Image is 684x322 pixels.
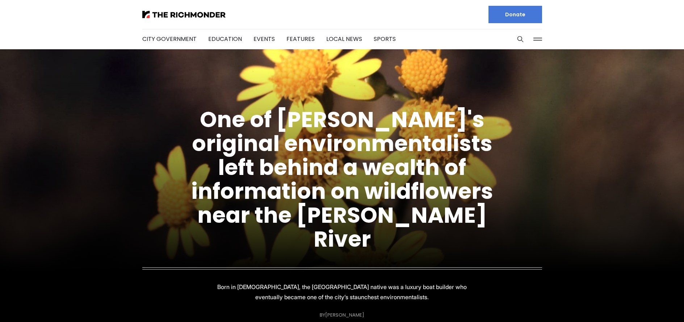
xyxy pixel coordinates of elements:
a: [PERSON_NAME] [325,311,364,318]
button: Search this site [515,34,526,45]
p: Born in [DEMOGRAPHIC_DATA], the [GEOGRAPHIC_DATA] native was a luxury boat builder who eventually... [213,282,471,302]
img: The Richmonder [142,11,226,18]
a: Education [208,35,242,43]
a: Local News [326,35,362,43]
a: Sports [374,35,396,43]
div: By [320,312,364,318]
a: Donate [488,6,542,23]
a: Events [253,35,275,43]
a: City Government [142,35,197,43]
a: Features [286,35,315,43]
a: One of [PERSON_NAME]'s original environmentalists left behind a wealth of information on wildflow... [191,104,493,254]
